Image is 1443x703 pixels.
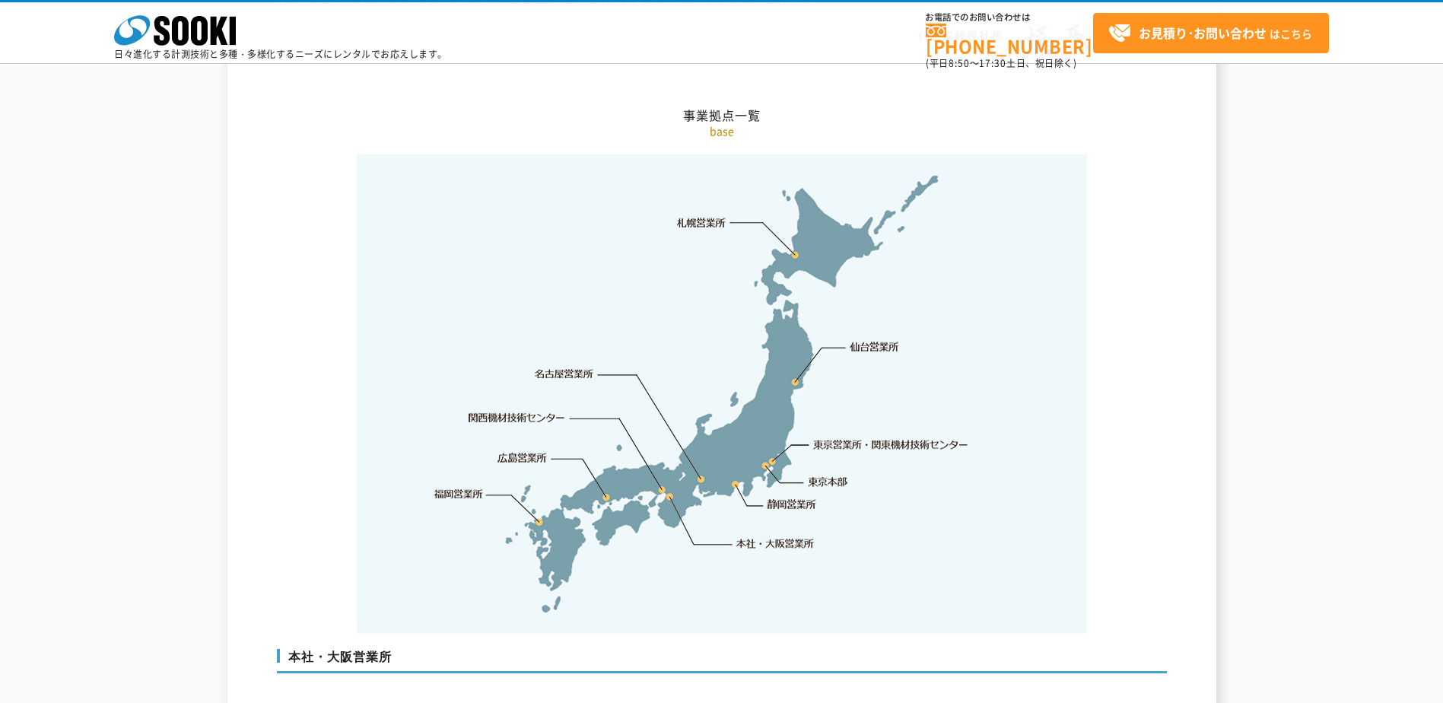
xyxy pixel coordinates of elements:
span: 17:30 [979,56,1006,70]
a: 福岡営業所 [434,486,483,501]
h3: 本社・大阪営業所 [277,649,1167,673]
span: 8:50 [949,56,970,70]
span: お電話でのお問い合わせは [926,13,1093,22]
p: base [277,123,1167,139]
a: 広島営業所 [498,450,548,465]
p: 日々進化する計測技術と多種・多様化するニーズにレンタルでお応えします。 [114,49,447,59]
a: 名古屋営業所 [535,367,594,382]
a: 札幌営業所 [677,215,726,230]
span: (平日 ～ 土日、祝日除く) [926,56,1076,70]
img: 事業拠点一覧 [357,154,1087,634]
a: [PHONE_NUMBER] [926,24,1093,55]
a: 本社・大阪営業所 [735,536,815,551]
strong: お見積り･お問い合わせ [1139,24,1267,42]
a: お見積り･お問い合わせはこちら [1093,13,1329,53]
a: 仙台営業所 [850,339,899,355]
a: 静岡営業所 [767,497,816,512]
a: 東京営業所・関東機材技術センター [814,437,970,452]
span: はこちら [1108,22,1312,45]
a: 関西機材技術センター [469,410,565,425]
a: 東京本部 [809,475,848,490]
